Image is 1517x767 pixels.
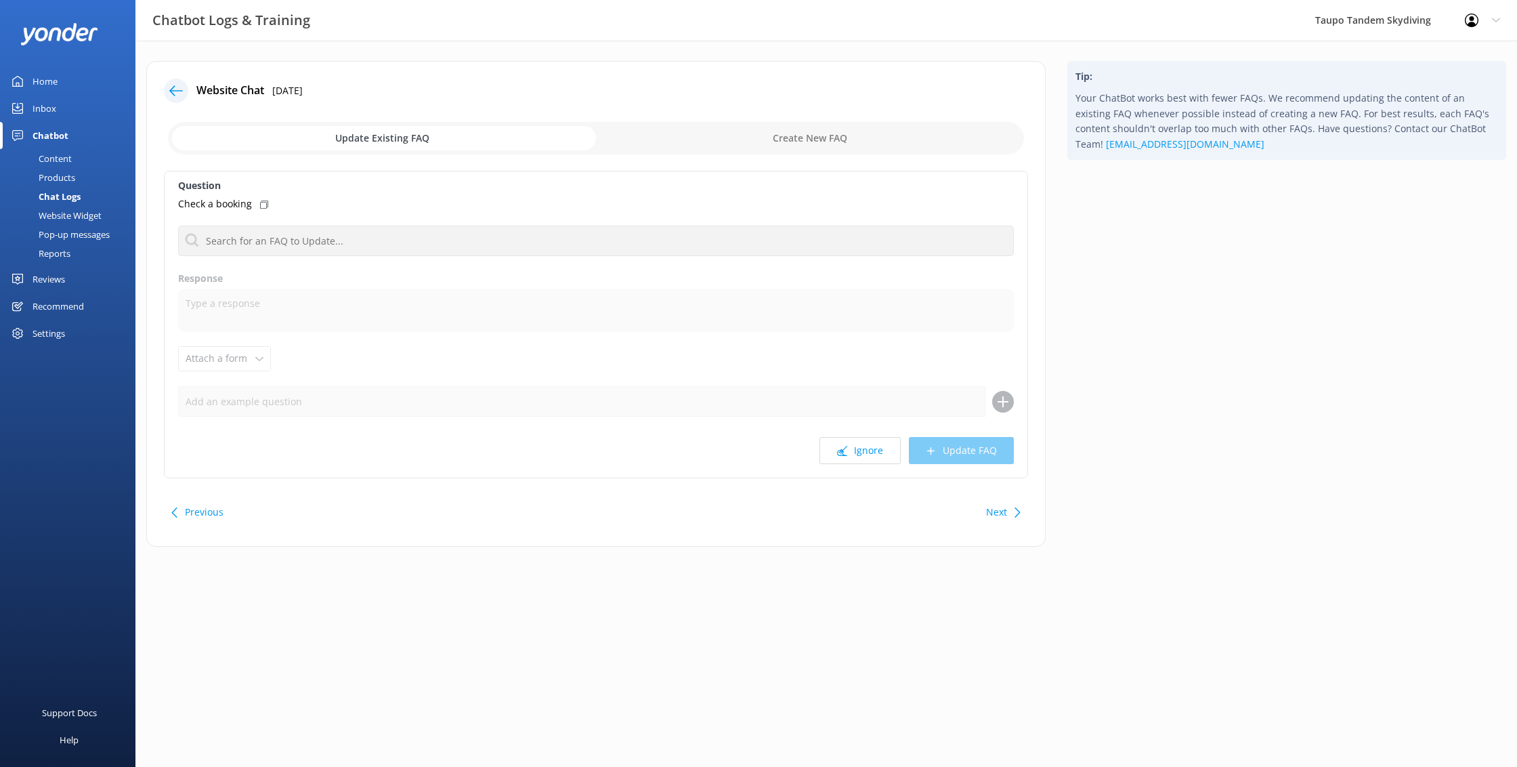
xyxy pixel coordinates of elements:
div: Reports [8,244,70,263]
a: Reports [8,244,135,263]
h3: Chatbot Logs & Training [152,9,310,31]
p: Your ChatBot works best with fewer FAQs. We recommend updating the content of an existing FAQ whe... [1075,91,1498,152]
a: Website Widget [8,206,135,225]
div: Recommend [33,293,84,320]
div: Content [8,149,72,168]
p: Check a booking [178,196,252,211]
button: Ignore [819,437,901,464]
a: Pop-up messages [8,225,135,244]
div: Settings [33,320,65,347]
div: Chatbot [33,122,68,149]
label: Response [178,271,1014,286]
div: Chat Logs [8,187,81,206]
a: [EMAIL_ADDRESS][DOMAIN_NAME] [1106,138,1264,150]
h4: Tip: [1075,69,1498,84]
div: Website Widget [8,206,102,225]
button: Previous [185,499,223,526]
div: Support Docs [42,699,97,726]
label: Question [178,178,1014,193]
div: Home [33,68,58,95]
div: Products [8,168,75,187]
input: Search for an FAQ to Update... [178,226,1014,256]
h4: Website Chat [196,82,264,100]
a: Products [8,168,135,187]
div: Pop-up messages [8,225,110,244]
img: yonder-white-logo.png [20,23,98,45]
a: Chat Logs [8,187,135,206]
button: Next [986,499,1007,526]
a: Content [8,149,135,168]
div: Reviews [33,266,65,293]
div: Inbox [33,95,56,122]
input: Add an example question [178,386,985,417]
div: Help [60,726,79,753]
p: [DATE] [272,83,303,98]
